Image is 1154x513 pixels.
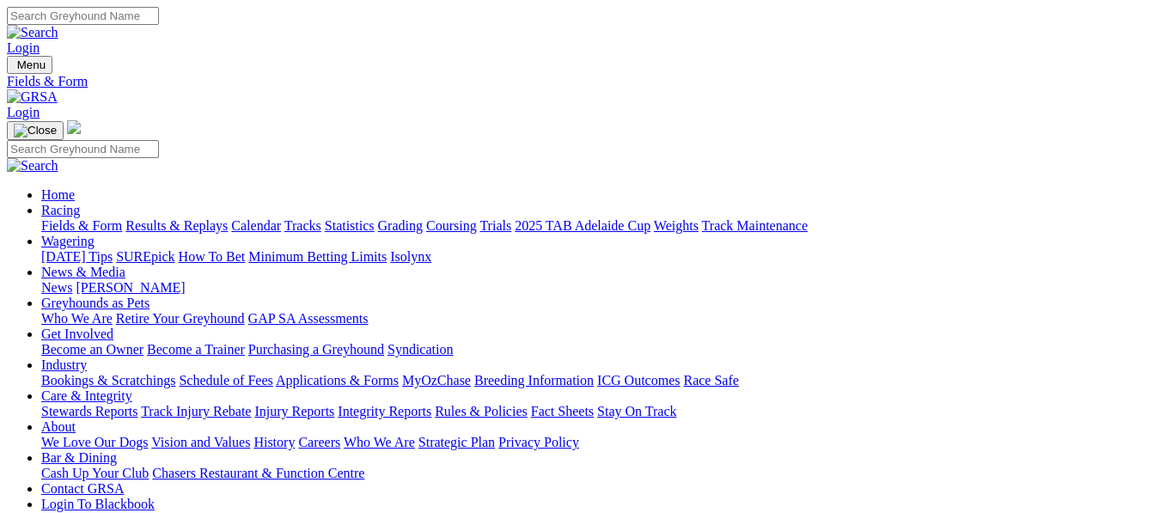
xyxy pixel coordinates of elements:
a: Cash Up Your Club [41,466,149,480]
a: Become an Owner [41,342,143,357]
a: Breeding Information [474,373,594,388]
a: Bookings & Scratchings [41,373,175,388]
a: Purchasing a Greyhound [248,342,384,357]
button: Toggle navigation [7,121,64,140]
a: Coursing [426,218,477,233]
a: Track Maintenance [702,218,808,233]
a: We Love Our Dogs [41,435,148,449]
div: Get Involved [41,342,1147,357]
a: Who We Are [344,435,415,449]
a: About [41,419,76,434]
input: Search [7,7,159,25]
a: Login [7,40,40,55]
a: Become a Trainer [147,342,245,357]
a: News [41,280,72,295]
a: History [253,435,295,449]
a: 2025 TAB Adelaide Cup [515,218,650,233]
a: Strategic Plan [418,435,495,449]
a: Fields & Form [41,218,122,233]
input: Search [7,140,159,158]
a: Careers [298,435,340,449]
a: Fact Sheets [531,404,594,418]
a: Race Safe [683,373,738,388]
a: Results & Replays [125,218,228,233]
div: Industry [41,373,1147,388]
a: [PERSON_NAME] [76,280,185,295]
a: ICG Outcomes [597,373,680,388]
a: Vision and Values [151,435,250,449]
a: Greyhounds as Pets [41,296,150,310]
a: Stewards Reports [41,404,137,418]
a: Get Involved [41,327,113,341]
a: Track Injury Rebate [141,404,251,418]
button: Toggle navigation [7,56,52,74]
a: Minimum Betting Limits [248,249,387,264]
a: Who We Are [41,311,113,326]
a: Wagering [41,234,95,248]
a: Login To Blackbook [41,497,155,511]
a: Fields & Form [7,74,1147,89]
a: Rules & Policies [435,404,528,418]
a: Grading [378,218,423,233]
a: Trials [479,218,511,233]
a: GAP SA Assessments [248,311,369,326]
div: Greyhounds as Pets [41,311,1147,327]
div: About [41,435,1147,450]
a: Calendar [231,218,281,233]
a: Statistics [325,218,375,233]
a: Privacy Policy [498,435,579,449]
div: Wagering [41,249,1147,265]
a: SUREpick [116,249,174,264]
a: Chasers Restaurant & Function Centre [152,466,364,480]
a: Syndication [388,342,453,357]
a: Care & Integrity [41,388,132,403]
div: Bar & Dining [41,466,1147,481]
a: Applications & Forms [276,373,399,388]
div: Care & Integrity [41,404,1147,419]
a: Retire Your Greyhound [116,311,245,326]
a: Contact GRSA [41,481,124,496]
a: Weights [654,218,699,233]
a: Tracks [284,218,321,233]
div: News & Media [41,280,1147,296]
a: News & Media [41,265,125,279]
img: Search [7,158,58,174]
a: Isolynx [390,249,431,264]
a: Racing [41,203,80,217]
a: How To Bet [179,249,246,264]
a: Industry [41,357,87,372]
a: Stay On Track [597,404,676,418]
span: Menu [17,58,46,71]
a: Schedule of Fees [179,373,272,388]
a: Login [7,105,40,119]
a: Injury Reports [254,404,334,418]
a: Bar & Dining [41,450,117,465]
img: GRSA [7,89,58,105]
a: Home [41,187,75,202]
a: MyOzChase [402,373,471,388]
img: Search [7,25,58,40]
a: Integrity Reports [338,404,431,418]
img: logo-grsa-white.png [67,120,81,134]
img: Close [14,124,57,137]
a: [DATE] Tips [41,249,113,264]
div: Racing [41,218,1147,234]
